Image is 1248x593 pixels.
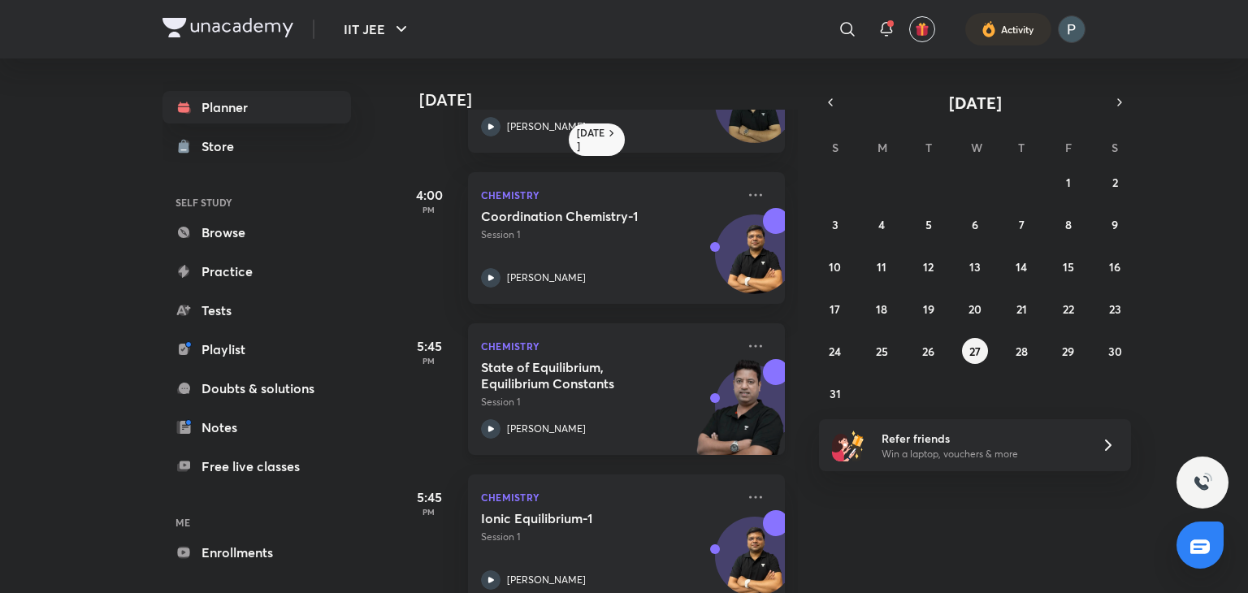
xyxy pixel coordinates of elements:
img: Avatar [716,72,794,150]
button: August 23, 2025 [1102,296,1128,322]
abbr: August 26, 2025 [922,344,934,359]
h6: Refer friends [882,430,1081,447]
abbr: August 24, 2025 [829,344,841,359]
abbr: August 21, 2025 [1016,301,1027,317]
img: unacademy [695,359,785,471]
h5: Coordination Chemistry-1 [481,208,683,224]
abbr: August 1, 2025 [1066,175,1071,190]
abbr: August 9, 2025 [1111,217,1118,232]
abbr: August 10, 2025 [829,259,841,275]
abbr: August 19, 2025 [923,301,934,317]
p: Chemistry [481,336,736,356]
abbr: Monday [877,140,887,155]
button: August 29, 2025 [1055,338,1081,364]
abbr: August 13, 2025 [969,259,981,275]
button: August 27, 2025 [962,338,988,364]
img: Avatar [716,223,794,301]
abbr: Wednesday [971,140,982,155]
button: August 7, 2025 [1008,211,1034,237]
abbr: August 18, 2025 [876,301,887,317]
button: August 28, 2025 [1008,338,1034,364]
button: August 15, 2025 [1055,253,1081,279]
abbr: Saturday [1111,140,1118,155]
abbr: Friday [1065,140,1072,155]
abbr: August 20, 2025 [968,301,981,317]
button: avatar [909,16,935,42]
a: Practice [162,255,351,288]
button: August 1, 2025 [1055,169,1081,195]
img: activity [981,19,996,39]
a: Company Logo [162,18,293,41]
abbr: August 29, 2025 [1062,344,1074,359]
button: August 5, 2025 [916,211,942,237]
button: August 25, 2025 [869,338,895,364]
button: August 9, 2025 [1102,211,1128,237]
abbr: August 23, 2025 [1109,301,1121,317]
a: Browse [162,216,351,249]
abbr: August 31, 2025 [830,386,841,401]
abbr: August 22, 2025 [1063,301,1074,317]
button: August 13, 2025 [962,253,988,279]
p: [PERSON_NAME] [507,271,586,285]
p: Win a laptop, vouchers & more [882,447,1081,461]
p: Session 1 [481,395,736,409]
button: August 3, 2025 [822,211,848,237]
button: August 26, 2025 [916,338,942,364]
button: August 20, 2025 [962,296,988,322]
abbr: August 12, 2025 [923,259,934,275]
button: August 6, 2025 [962,211,988,237]
abbr: August 2, 2025 [1112,175,1118,190]
button: August 16, 2025 [1102,253,1128,279]
h5: 5:45 [396,487,461,507]
h6: [DATE] [577,127,605,153]
button: August 11, 2025 [869,253,895,279]
p: [PERSON_NAME] [507,422,586,436]
abbr: Sunday [832,140,838,155]
button: [DATE] [842,91,1108,114]
button: August 19, 2025 [916,296,942,322]
button: August 21, 2025 [1008,296,1034,322]
abbr: Thursday [1018,140,1025,155]
abbr: August 6, 2025 [972,217,978,232]
abbr: August 14, 2025 [1016,259,1027,275]
img: Payal Kumari [1058,15,1085,43]
a: Notes [162,411,351,444]
button: August 2, 2025 [1102,169,1128,195]
p: Chemistry [481,487,736,507]
abbr: August 15, 2025 [1063,259,1074,275]
abbr: August 5, 2025 [925,217,932,232]
a: Planner [162,91,351,123]
img: referral [832,429,864,461]
button: August 10, 2025 [822,253,848,279]
h5: 5:45 [396,336,461,356]
button: August 14, 2025 [1008,253,1034,279]
button: IIT JEE [334,13,421,45]
a: Doubts & solutions [162,372,351,405]
a: Free live classes [162,450,351,483]
h4: [DATE] [419,90,801,110]
abbr: August 3, 2025 [832,217,838,232]
p: PM [396,356,461,366]
img: Company Logo [162,18,293,37]
abbr: August 11, 2025 [877,259,886,275]
abbr: Tuesday [925,140,932,155]
h6: ME [162,509,351,536]
abbr: August 7, 2025 [1019,217,1025,232]
button: August 4, 2025 [869,211,895,237]
p: PM [396,507,461,517]
h5: 4:00 [396,185,461,205]
abbr: August 27, 2025 [969,344,981,359]
button: August 17, 2025 [822,296,848,322]
a: Enrollments [162,536,351,569]
abbr: August 28, 2025 [1016,344,1028,359]
abbr: August 16, 2025 [1109,259,1120,275]
p: PM [396,205,461,214]
button: August 8, 2025 [1055,211,1081,237]
abbr: August 25, 2025 [876,344,888,359]
abbr: August 17, 2025 [830,301,840,317]
abbr: August 4, 2025 [878,217,885,232]
h6: SELF STUDY [162,188,351,216]
p: Session 1 [481,530,736,544]
a: Store [162,130,351,162]
p: Session 1 [481,227,736,242]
